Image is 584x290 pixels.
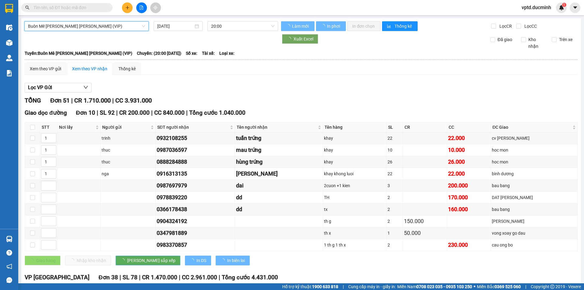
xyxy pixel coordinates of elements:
[236,193,322,202] div: dd
[235,168,323,180] td: minh trung
[282,283,338,290] span: Hỗ trợ kỹ thuật:
[222,274,278,281] span: Tổng cước 4.431.000
[157,205,234,214] div: 0366178438
[235,132,323,144] td: tuấn trứng
[6,236,12,242] img: warehouse-icon
[219,274,220,281] span: |
[157,181,234,190] div: 0987697979
[157,193,234,202] div: 0978839220
[33,4,105,11] input: Tìm tên, số ĐT hoặc mã đơn
[179,274,180,281] span: |
[236,181,322,190] div: dai
[6,250,12,256] span: question-circle
[312,284,338,289] strong: 1900 633 818
[30,65,61,72] div: Xem theo VP gửi
[6,40,12,46] img: warehouse-icon
[25,51,132,56] b: Tuyến: Buôn Mê [PERSON_NAME] [PERSON_NAME] (VIP)
[182,274,217,281] span: CC 2.961.000
[139,274,141,281] span: |
[448,181,490,190] div: 200.000
[6,277,12,283] span: message
[74,97,111,104] span: CR 1.710.000
[282,34,318,44] button: Xuất Excel
[237,124,317,131] span: Tên người nhận
[157,217,234,225] div: 0904324192
[118,65,136,72] div: Thống kê
[562,3,566,7] sup: 1
[235,180,323,192] td: dai
[324,242,385,248] div: 1 th g 1 th x
[116,109,118,116] span: |
[495,284,521,289] strong: 0369 525 060
[286,24,291,28] span: loading
[156,168,235,180] td: 0916313135
[115,97,152,104] span: CC 3.931.000
[139,5,144,10] span: file-add
[156,144,235,156] td: 0987036597
[142,274,177,281] span: CR 1.470.000
[492,242,576,248] div: cau ong bo
[157,169,234,178] div: 0916313135
[236,134,322,142] div: tuấn trứng
[156,132,235,144] td: 0932108255
[321,24,326,28] span: loading
[156,227,235,239] td: 0347981889
[388,159,402,165] div: 26
[28,84,52,91] span: Lọc VP Gửi
[221,258,227,263] span: loading
[492,194,576,201] div: DAT [PERSON_NAME]
[157,134,234,142] div: 0932108255
[492,182,576,189] div: bau bang
[517,4,556,11] span: vptd.ducminh
[156,192,235,204] td: 0978839220
[189,109,245,116] span: Tổng cước 1.040.000
[559,5,564,10] img: icon-new-feature
[157,158,234,166] div: 0888284888
[448,205,490,214] div: 160.000
[83,85,88,90] span: down
[5,4,13,13] img: logo-vxr
[388,135,402,142] div: 22
[327,23,341,30] span: In phơi
[388,218,402,225] div: 2
[287,37,294,41] span: loading
[395,23,413,30] span: Thống kê
[112,97,114,104] span: |
[388,230,402,236] div: 1
[156,204,235,215] td: 0366178438
[25,83,92,93] button: Lọc VP Gửi
[387,24,392,29] span: bar-chart
[65,256,111,265] button: Nhập kho nhận
[150,2,161,13] button: aim
[324,230,385,236] div: th x
[125,5,130,10] span: plus
[448,158,490,166] div: 26.000
[324,170,385,177] div: khay khong luoi
[157,23,193,30] input: 14/09/2025
[447,122,491,132] th: CC
[97,109,98,116] span: |
[492,218,576,225] div: [PERSON_NAME]
[557,36,575,43] span: Trên xe
[119,109,150,116] span: CR 200.000
[102,147,155,153] div: thuc
[156,239,235,251] td: 0983370857
[570,2,580,13] button: caret-down
[25,274,89,281] span: VP [GEOGRAPHIC_DATA]
[388,170,402,177] div: 22
[120,274,121,281] span: |
[25,256,61,265] button: Giao hàng
[40,122,57,132] th: STT
[235,156,323,168] td: hùng trứng
[387,122,403,132] th: SL
[324,135,385,142] div: khay
[448,169,490,178] div: 22.000
[102,135,155,142] div: trinh
[492,124,571,131] span: ĐC Giao
[235,144,323,156] td: mau trứng
[102,170,155,177] div: nga
[526,36,547,50] span: Kho nhận
[72,65,107,72] div: Xem theo VP nhận
[59,124,94,131] span: Nơi lấy
[219,50,235,57] span: Loại xe:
